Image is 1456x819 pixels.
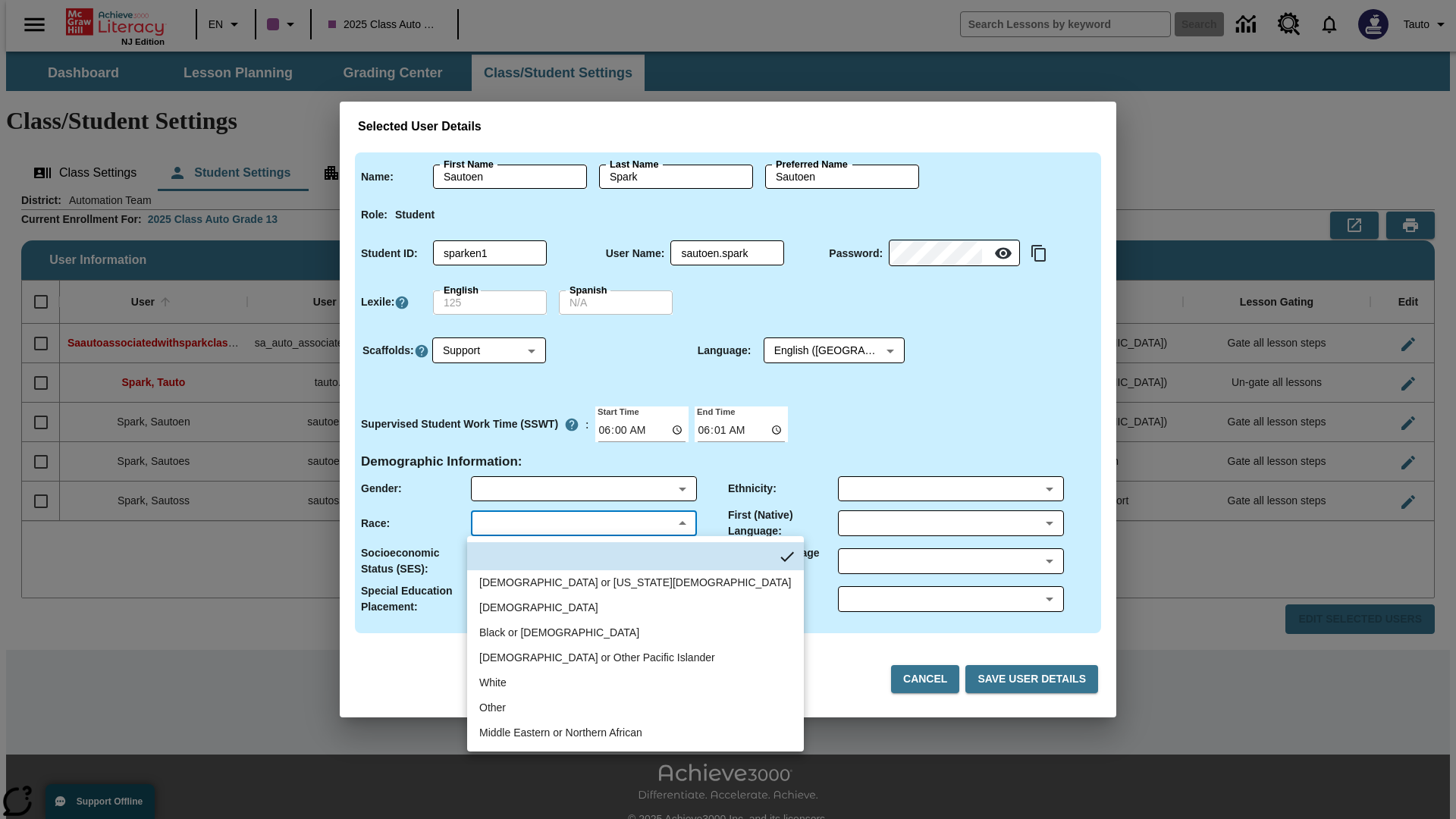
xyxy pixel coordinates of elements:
li: Native Hawaiian or Other Pacific Islander [467,645,804,670]
div: Native Hawaiian or Other Pacific Islander [479,650,715,666]
div: Middle Eastern or Northern African [479,725,642,741]
div: Other [479,700,506,716]
li: Middle Eastern or Northern African [467,720,804,745]
div: Black or African American [479,625,639,641]
div: Asian [479,600,598,616]
div: White [479,675,507,691]
li: Other [467,695,804,720]
li: Asian [467,595,804,620]
li: White [467,670,804,695]
li: No Item Selected [467,542,804,570]
li: American Indian or Alaska Native [467,570,804,595]
div: American Indian or Alaska Native [479,575,792,591]
li: Black or African American [467,620,804,645]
